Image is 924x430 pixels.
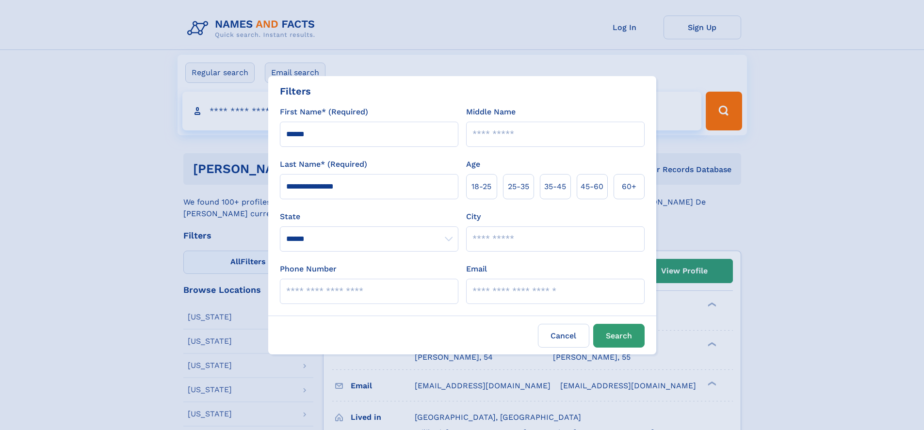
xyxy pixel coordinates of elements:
[280,263,337,275] label: Phone Number
[471,181,491,192] span: 18‑25
[593,324,645,348] button: Search
[544,181,566,192] span: 35‑45
[581,181,603,192] span: 45‑60
[508,181,529,192] span: 25‑35
[280,84,311,98] div: Filters
[466,211,481,223] label: City
[466,159,480,170] label: Age
[466,263,487,275] label: Email
[280,211,458,223] label: State
[280,159,367,170] label: Last Name* (Required)
[538,324,589,348] label: Cancel
[622,181,636,192] span: 60+
[466,106,516,118] label: Middle Name
[280,106,368,118] label: First Name* (Required)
